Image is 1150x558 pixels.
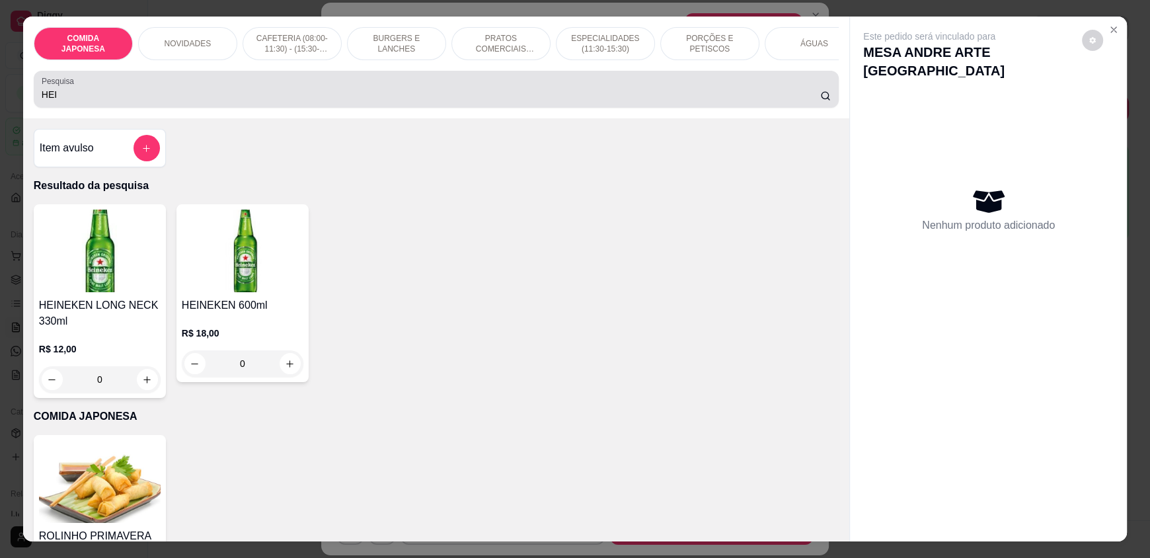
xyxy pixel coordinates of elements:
[39,210,161,292] img: product-image
[280,353,301,374] button: increase-product-quantity
[463,33,539,54] p: PRATOS COMERCIAIS (11:30-15:30)
[42,75,79,87] label: Pesquisa
[567,33,644,54] p: ESPECIALIDADES (11:30-15:30)
[39,298,161,329] h4: HEINEKEN LONG NECK 330ml
[42,369,63,390] button: decrease-product-quantity
[863,30,1077,43] p: Este pedido será vinculado para
[182,327,303,340] p: R$ 18,00
[358,33,435,54] p: BURGERS E LANCHES
[137,369,158,390] button: increase-product-quantity
[34,409,839,424] p: COMIDA JAPONESA
[45,33,122,54] p: COMIDA JAPONESA
[800,38,828,49] p: ÁGUAS
[184,353,206,374] button: decrease-product-quantity
[671,33,748,54] p: PORÇÕES E PETISCOS
[182,298,303,313] h4: HEINEKEN 600ml
[39,342,161,356] p: R$ 12,00
[922,218,1055,233] p: Nenhum produto adicionado
[863,43,1077,80] p: MESA ANDRE ARTE [GEOGRAPHIC_DATA]
[34,178,839,194] p: Resultado da pesquisa
[42,88,821,101] input: Pesquisa
[254,33,330,54] p: CAFETERIA (08:00-11:30) - (15:30-18:00)
[39,440,161,523] img: product-image
[39,528,161,544] h4: ROLINHO PRIMAVERA
[1082,30,1103,51] button: decrease-product-quantity
[134,135,160,161] button: add-separate-item
[182,210,303,292] img: product-image
[164,38,211,49] p: NOVIDADES
[40,140,94,156] h4: Item avulso
[1103,19,1124,40] button: Close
